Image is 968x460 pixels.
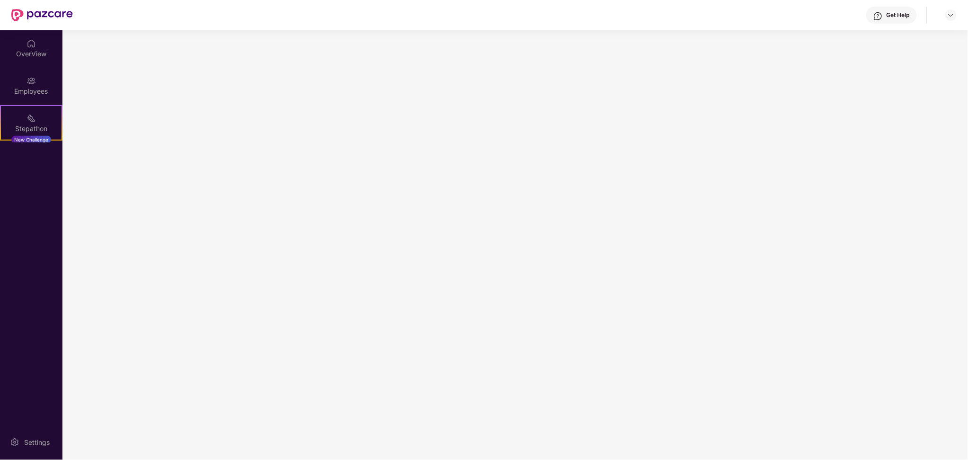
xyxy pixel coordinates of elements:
[26,114,36,123] img: svg+xml;base64,PHN2ZyB4bWxucz0iaHR0cDovL3d3dy53My5vcmcvMjAwMC9zdmciIHdpZHRoPSIyMSIgaGVpZ2h0PSIyMC...
[21,438,53,447] div: Settings
[947,11,955,19] img: svg+xml;base64,PHN2ZyBpZD0iRHJvcGRvd24tMzJ4MzIiIHhtbG5zPSJodHRwOi8vd3d3LnczLm9yZy8yMDAwL3N2ZyIgd2...
[873,11,883,21] img: svg+xml;base64,PHN2ZyBpZD0iSGVscC0zMngzMiIgeG1sbnM9Imh0dHA6Ly93d3cudzMub3JnLzIwMDAvc3ZnIiB3aWR0aD...
[11,9,73,21] img: New Pazcare Logo
[887,11,910,19] div: Get Help
[10,438,19,447] img: svg+xml;base64,PHN2ZyBpZD0iU2V0dGluZy0yMHgyMCIgeG1sbnM9Imh0dHA6Ly93d3cudzMub3JnLzIwMDAvc3ZnIiB3aW...
[26,39,36,48] img: svg+xml;base64,PHN2ZyBpZD0iSG9tZSIgeG1sbnM9Imh0dHA6Ly93d3cudzMub3JnLzIwMDAvc3ZnIiB3aWR0aD0iMjAiIG...
[26,76,36,86] img: svg+xml;base64,PHN2ZyBpZD0iRW1wbG95ZWVzIiB4bWxucz0iaHR0cDovL3d3dy53My5vcmcvMjAwMC9zdmciIHdpZHRoPS...
[1,124,62,133] div: Stepathon
[11,136,51,143] div: New Challenge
